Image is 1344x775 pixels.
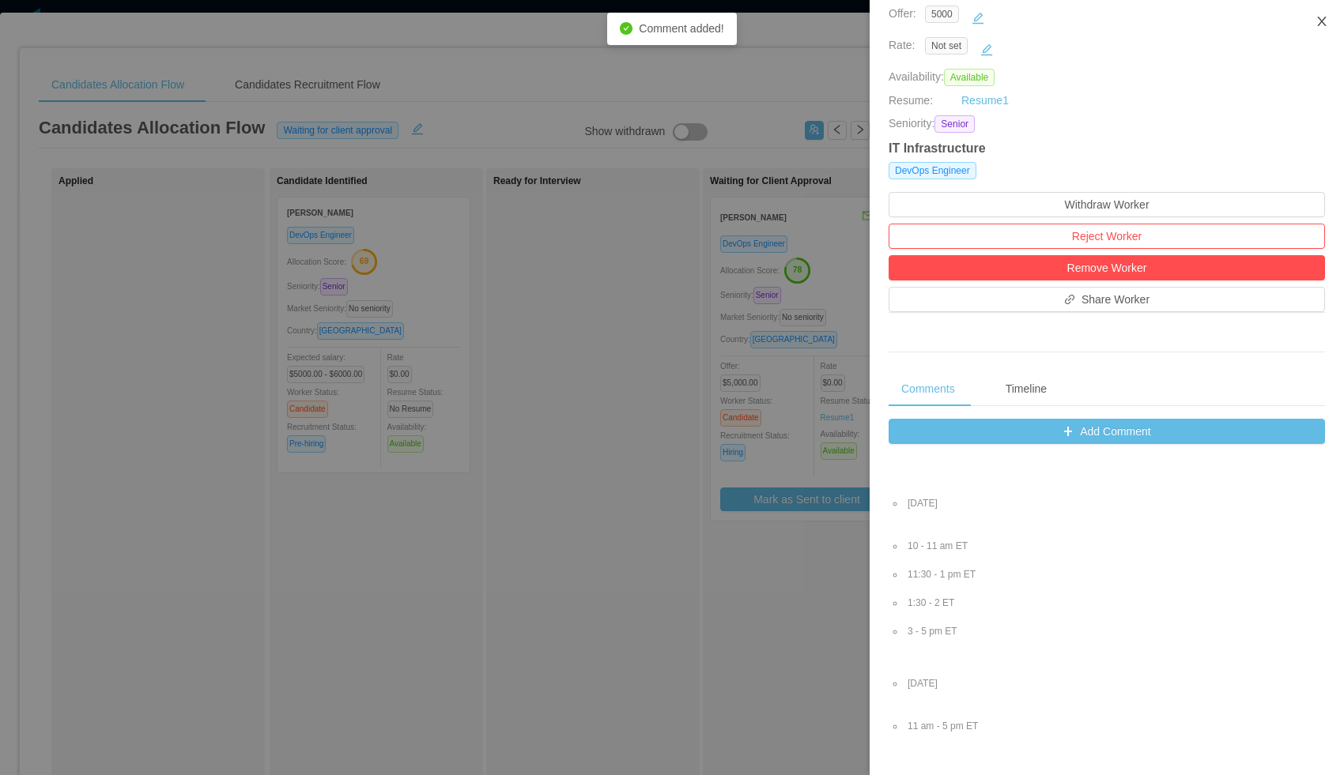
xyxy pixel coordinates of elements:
[889,94,933,107] span: Resume:
[925,6,959,23] span: 5000
[889,141,986,155] strong: IT Infrastructure
[620,22,632,35] i: icon: check-circle
[889,70,1001,83] span: Availability:
[925,37,968,55] span: Not set
[904,719,1325,733] li: 11 am - 5 pm ET
[889,287,1325,312] button: icon: linkShare Worker
[1316,15,1328,28] i: icon: close
[904,496,1325,510] li: [DATE]
[904,539,1325,553] li: 10 - 11 am ET
[934,115,975,133] span: Senior
[961,92,1009,109] a: Resume1
[889,224,1325,249] button: Reject Worker
[639,22,723,35] span: Comment added!
[904,624,1325,638] li: 3 - 5 pm ET
[889,115,934,133] span: Seniority:
[889,255,1325,280] button: Remove Worker
[889,192,1325,217] button: Withdraw Worker
[889,371,968,407] div: Comments
[965,6,991,31] button: icon: edit
[944,69,995,86] span: Available
[993,371,1059,407] div: Timeline
[889,419,1325,444] button: icon: plusAdd Comment
[889,162,976,179] span: DevOps Engineer
[904,676,1325,690] li: [DATE]
[904,567,1325,581] li: 11:30 - 1 pm ET
[904,596,1325,610] li: 1:30 - 2 ET
[974,37,999,62] button: icon: edit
